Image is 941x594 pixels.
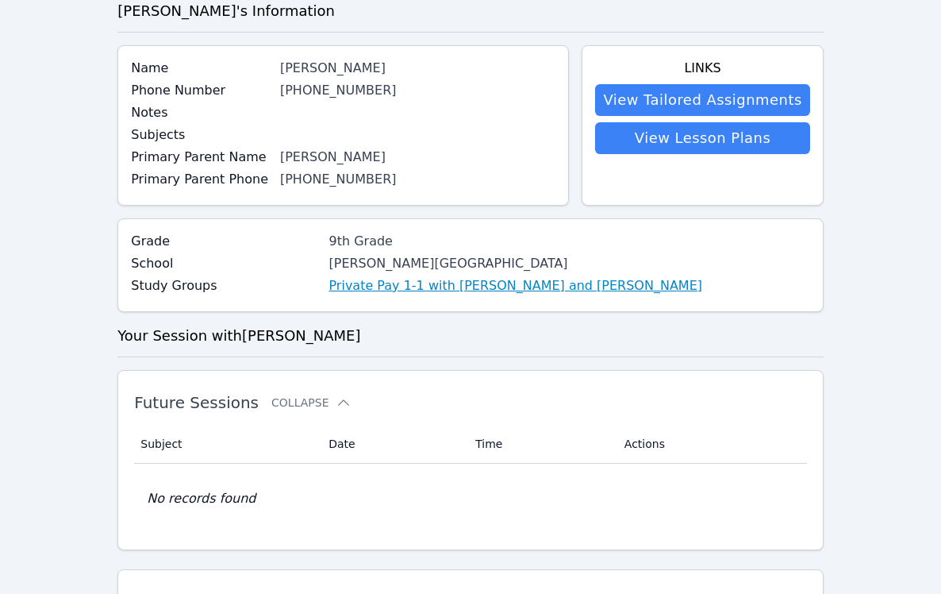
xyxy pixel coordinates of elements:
[131,103,271,122] label: Notes
[615,425,807,464] th: Actions
[134,425,319,464] th: Subject
[329,232,703,251] div: 9th Grade
[280,148,555,167] div: [PERSON_NAME]
[131,125,271,145] label: Subjects
[131,81,271,100] label: Phone Number
[131,254,319,273] label: School
[131,148,271,167] label: Primary Parent Name
[280,59,555,78] div: [PERSON_NAME]
[595,84,809,116] a: View Tailored Assignments
[134,393,259,412] span: Future Sessions
[280,83,397,98] a: [PHONE_NUMBER]
[134,464,807,534] td: No records found
[280,172,397,187] a: [PHONE_NUMBER]
[329,254,703,273] div: [PERSON_NAME][GEOGRAPHIC_DATA]
[595,59,809,78] h4: Links
[595,122,809,154] a: View Lesson Plans
[131,232,319,251] label: Grade
[131,170,271,189] label: Primary Parent Phone
[131,276,319,295] label: Study Groups
[271,395,351,411] button: Collapse
[466,425,615,464] th: Time
[329,276,703,295] a: Private Pay 1-1 with [PERSON_NAME] and [PERSON_NAME]
[131,59,271,78] label: Name
[117,325,824,347] h3: Your Session with [PERSON_NAME]
[319,425,466,464] th: Date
